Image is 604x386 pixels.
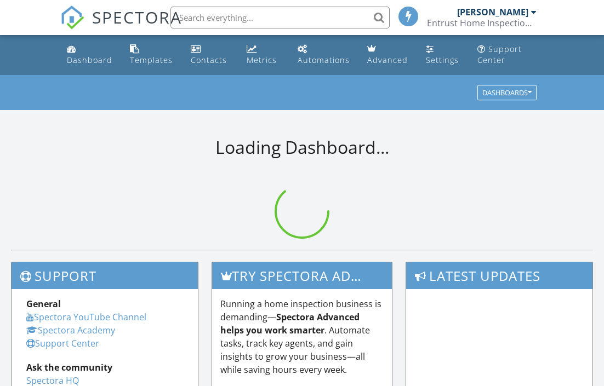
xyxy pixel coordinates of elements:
[298,55,350,65] div: Automations
[130,55,173,65] div: Templates
[482,89,532,97] div: Dashboards
[92,5,182,28] span: SPECTORA
[363,39,412,71] a: Advanced
[242,39,284,71] a: Metrics
[26,337,99,349] a: Support Center
[247,55,277,65] div: Metrics
[191,55,227,65] div: Contacts
[26,311,146,323] a: Spectora YouTube Channel
[220,297,384,376] p: Running a home inspection business is demanding— . Automate tasks, track key agents, and gain ins...
[26,361,183,374] div: Ask the community
[170,7,390,28] input: Search everything...
[473,39,542,71] a: Support Center
[421,39,464,71] a: Settings
[186,39,233,71] a: Contacts
[60,15,182,38] a: SPECTORA
[220,311,360,336] strong: Spectora Advanced helps you work smarter
[62,39,117,71] a: Dashboard
[477,44,522,65] div: Support Center
[67,55,112,65] div: Dashboard
[126,39,178,71] a: Templates
[406,262,592,289] h3: Latest Updates
[367,55,408,65] div: Advanced
[426,55,459,65] div: Settings
[293,39,354,71] a: Automations (Basic)
[477,85,537,101] button: Dashboards
[26,298,61,310] strong: General
[26,324,115,336] a: Spectora Academy
[427,18,537,28] div: Entrust Home Inspections, LLC
[212,262,392,289] h3: Try spectora advanced [DATE]
[12,262,198,289] h3: Support
[60,5,84,30] img: The Best Home Inspection Software - Spectora
[457,7,528,18] div: [PERSON_NAME]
